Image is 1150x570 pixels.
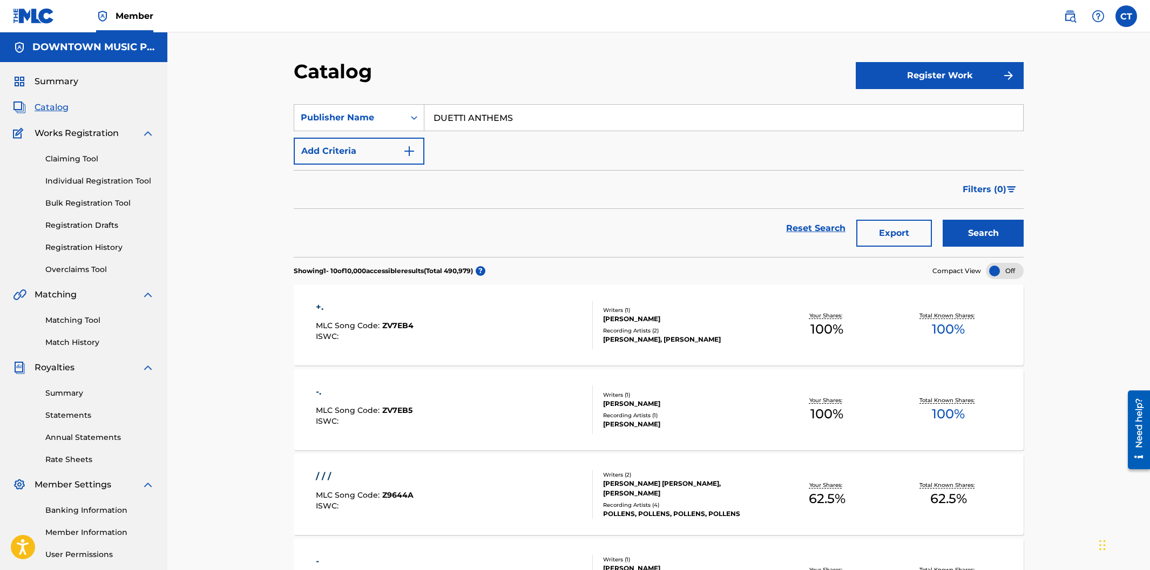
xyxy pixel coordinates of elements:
a: Registration Drafts [45,220,154,231]
h2: Catalog [294,59,377,84]
div: Writers ( 1 ) [603,306,766,314]
div: / / / [316,470,414,483]
img: filter [1007,186,1016,193]
div: Publisher Name [301,111,398,124]
a: Public Search [1059,5,1081,27]
a: -.MLC Song Code:ZV7EB5ISWC:Writers (1)[PERSON_NAME]Recording Artists (1)[PERSON_NAME]Your Shares:... [294,369,1024,450]
p: Total Known Shares: [919,481,977,489]
div: Recording Artists ( 1 ) [603,411,766,419]
span: ? [476,266,485,276]
a: Bulk Registration Tool [45,198,154,209]
img: Member Settings [13,478,26,491]
div: POLLENS, POLLENS, POLLENS, POLLENS [603,509,766,519]
a: Matching Tool [45,315,154,326]
button: Export [856,220,932,247]
p: Showing 1 - 10 of 10,000 accessible results (Total 490,979 ) [294,266,473,276]
span: Matching [35,288,77,301]
a: Member Information [45,527,154,538]
img: expand [141,127,154,140]
span: ISWC : [316,416,341,426]
div: Writers ( 2 ) [603,471,766,479]
img: expand [141,361,154,374]
span: ZV7EB5 [382,405,412,415]
span: Catalog [35,101,69,114]
p: Total Known Shares: [919,396,977,404]
img: Matching [13,288,26,301]
img: search [1064,10,1077,23]
img: Top Rightsholder [96,10,109,23]
span: ISWC : [316,501,341,511]
div: - [316,555,412,568]
a: Statements [45,410,154,421]
button: Register Work [856,62,1024,89]
div: [PERSON_NAME] [603,399,766,409]
div: [PERSON_NAME], [PERSON_NAME] [603,335,766,344]
button: Add Criteria [294,138,424,165]
span: 62.5 % [809,489,845,508]
p: Your Shares: [809,396,845,404]
a: Reset Search [781,216,851,240]
div: [PERSON_NAME] [PERSON_NAME], [PERSON_NAME] [603,479,766,498]
p: Total Known Shares: [919,311,977,320]
button: Search [943,220,1024,247]
span: Royalties [35,361,75,374]
img: help [1092,10,1105,23]
img: Catalog [13,101,26,114]
iframe: Resource Center [1120,386,1150,473]
img: 9d2ae6d4665cec9f34b9.svg [403,145,416,158]
span: ZV7EB4 [382,321,414,330]
div: Recording Artists ( 2 ) [603,327,766,335]
a: Claiming Tool [45,153,154,165]
img: Accounts [13,41,26,54]
a: Match History [45,337,154,348]
img: expand [141,478,154,491]
span: Z9644A [382,490,414,500]
img: Summary [13,75,26,88]
img: Works Registration [13,127,27,140]
a: SummarySummary [13,75,78,88]
span: Filters ( 0 ) [963,183,1006,196]
span: MLC Song Code : [316,321,382,330]
span: Member Settings [35,478,111,491]
a: Annual Statements [45,432,154,443]
p: Your Shares: [809,311,845,320]
div: User Menu [1115,5,1137,27]
img: MLC Logo [13,8,55,24]
span: 100 % [932,320,965,339]
a: Summary [45,388,154,399]
a: Rate Sheets [45,454,154,465]
div: [PERSON_NAME] [603,419,766,429]
span: ISWC : [316,331,341,341]
p: Your Shares: [809,481,845,489]
div: -. [316,385,412,398]
span: 100 % [932,404,965,424]
div: Writers ( 1 ) [603,391,766,399]
a: / / /MLC Song Code:Z9644AISWC:Writers (2)[PERSON_NAME] [PERSON_NAME], [PERSON_NAME]Recording Arti... [294,454,1024,535]
a: +.MLC Song Code:ZV7EB4ISWC:Writers (1)[PERSON_NAME]Recording Artists (2)[PERSON_NAME], [PERSON_NA... [294,284,1024,365]
span: Works Registration [35,127,119,140]
span: 62.5 % [930,489,967,508]
div: Writers ( 1 ) [603,555,766,564]
form: Search Form [294,104,1024,257]
span: Compact View [932,266,981,276]
img: expand [141,288,154,301]
div: [PERSON_NAME] [603,314,766,324]
img: Royalties [13,361,26,374]
span: Member [116,10,153,22]
div: Help [1087,5,1109,27]
a: CatalogCatalog [13,101,69,114]
span: 100 % [810,404,843,424]
span: Summary [35,75,78,88]
div: +. [316,301,414,314]
img: f7272a7cc735f4ea7f67.svg [1002,69,1015,82]
iframe: Chat Widget [1096,518,1150,570]
a: Individual Registration Tool [45,175,154,187]
a: Registration History [45,242,154,253]
a: User Permissions [45,549,154,560]
a: Banking Information [45,505,154,516]
button: Filters (0) [956,176,1024,203]
div: Drag [1099,529,1106,561]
